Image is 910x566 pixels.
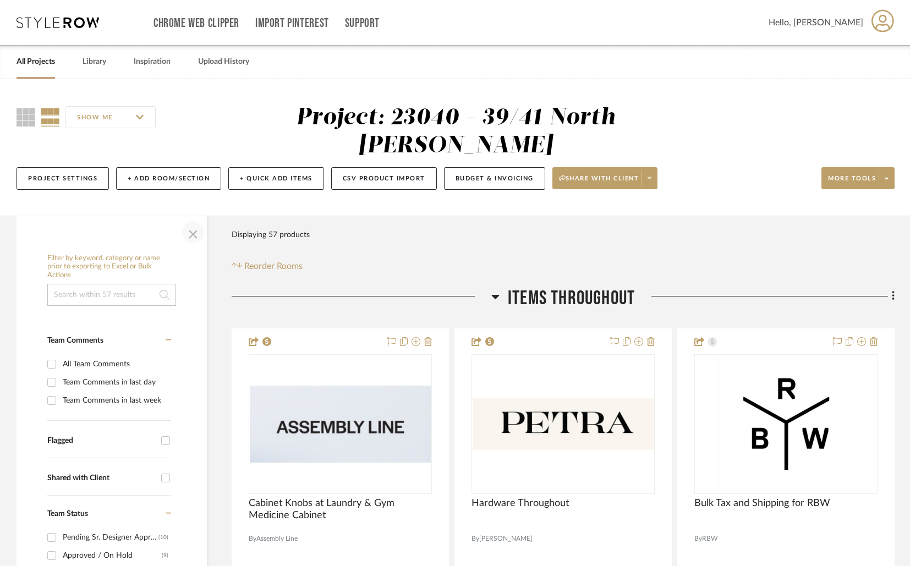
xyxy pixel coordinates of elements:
[552,167,658,189] button: Share with client
[47,474,156,483] div: Shared with Client
[331,167,437,190] button: CSV Product Import
[198,54,249,69] a: Upload History
[63,373,168,391] div: Team Comments in last day
[47,510,88,518] span: Team Status
[232,260,303,273] button: Reorder Rooms
[47,436,156,446] div: Flagged
[244,260,303,273] span: Reorder Rooms
[47,254,176,280] h6: Filter by keyword, category or name prior to exporting to Excel or Bulk Actions
[116,167,221,190] button: + Add Room/Section
[255,19,329,28] a: Import Pinterest
[717,355,855,493] img: Bulk Tax and Shipping for RBW
[694,497,830,509] span: Bulk Tax and Shipping for RBW
[47,284,176,306] input: Search within 57 results
[228,167,324,190] button: + Quick Add Items
[559,174,639,191] span: Share with client
[473,398,654,450] img: Hardware Throughout
[444,167,545,190] button: Budget & Invoicing
[47,337,103,344] span: Team Comments
[63,529,158,546] div: Pending Sr. Designer Approval
[249,497,432,521] span: Cabinet Knobs at Laundry & Gym Medicine Cabinet
[63,355,168,373] div: All Team Comments
[769,16,863,29] span: Hello, [PERSON_NAME]
[182,221,204,243] button: Close
[256,534,298,544] span: Assembly Line
[249,534,256,544] span: By
[63,392,168,409] div: Team Comments in last week
[472,497,569,509] span: Hardware Throughout
[479,534,533,544] span: [PERSON_NAME]
[508,287,635,310] span: Items Throughout
[828,174,876,191] span: More tools
[296,106,615,157] div: Project: 23040 - 39/41 North [PERSON_NAME]
[472,534,479,544] span: By
[63,547,162,564] div: Approved / On Hold
[345,19,380,28] a: Support
[162,547,168,564] div: (9)
[250,386,431,463] img: Cabinet Knobs at Laundry & Gym Medicine Cabinet
[702,534,717,544] span: RBW
[17,167,109,190] button: Project Settings
[694,534,702,544] span: By
[158,529,168,546] div: (10)
[232,224,310,246] div: Displaying 57 products
[154,19,239,28] a: Chrome Web Clipper
[134,54,171,69] a: Inspiration
[17,54,55,69] a: All Projects
[821,167,895,189] button: More tools
[83,54,106,69] a: Library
